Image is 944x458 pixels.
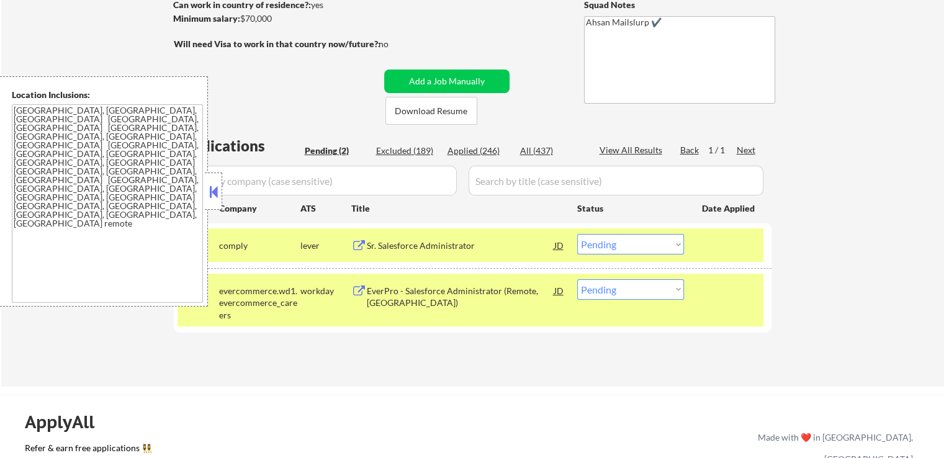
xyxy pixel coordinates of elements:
[384,70,510,93] button: Add a Job Manually
[379,38,414,50] div: no
[553,279,565,302] div: JD
[25,444,498,457] a: Refer & earn free applications 👯‍♀️
[174,38,380,49] strong: Will need Visa to work in that country now/future?:
[173,12,380,25] div: $70,000
[173,13,240,24] strong: Minimum salary:
[12,89,203,101] div: Location Inclusions:
[178,138,300,153] div: Applications
[680,144,700,156] div: Back
[702,202,757,215] div: Date Applied
[385,97,477,125] button: Download Resume
[367,285,554,309] div: EverPro - Salesforce Administrator (Remote, [GEOGRAPHIC_DATA])
[300,202,351,215] div: ATS
[708,144,737,156] div: 1 / 1
[25,411,109,433] div: ApplyAll
[600,144,666,156] div: View All Results
[469,166,763,195] input: Search by title (case sensitive)
[219,285,300,321] div: evercommerce.wd1.evercommerce_careers
[300,240,351,252] div: lever
[219,240,300,252] div: comply
[553,234,565,256] div: JD
[376,145,438,157] div: Excluded (189)
[737,144,757,156] div: Next
[300,285,351,297] div: workday
[351,202,565,215] div: Title
[219,202,300,215] div: Company
[305,145,367,157] div: Pending (2)
[577,197,684,219] div: Status
[520,145,582,157] div: All (437)
[178,166,457,195] input: Search by company (case sensitive)
[447,145,510,157] div: Applied (246)
[367,240,554,252] div: Sr. Salesforce Administrator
